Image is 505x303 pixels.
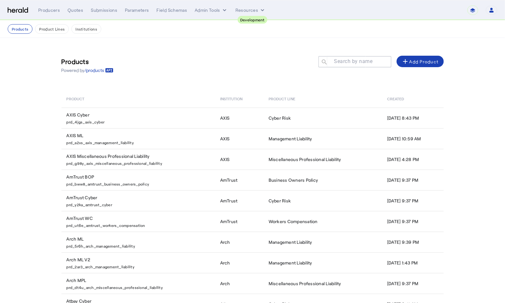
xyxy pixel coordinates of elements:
p: prd_2ar3_arch_management_liability [67,263,213,269]
td: [DATE] 8:43 PM [382,108,444,128]
p: prd_y2ka_amtrust_cyber [67,201,213,207]
td: AmTrust BOP [61,170,215,190]
td: [DATE] 9:37 PM [382,170,444,190]
button: Resources dropdown menu [235,7,266,13]
p: prd_g98y_axis_miscellaneous_professional_liability [67,159,213,166]
div: Submissions [91,7,117,13]
p: prd_dt4u_arch_miscellaneous_professional_liability [67,284,213,290]
td: Cyber Risk [263,190,382,211]
img: Herald Logo [8,7,28,13]
mat-icon: search [318,59,329,67]
td: Arch ML V2 [61,252,215,273]
button: Institutions [71,24,101,34]
td: AXIS [215,108,263,128]
p: prd_bww8_amtrust_business_owners_policy [67,180,213,187]
td: AmTrust Cyber [61,190,215,211]
td: Arch MPL [61,273,215,294]
td: [DATE] 4:28 PM [382,149,444,170]
p: prd_a2xs_axis_management_liability [67,139,213,145]
th: Product Line [263,90,382,108]
h3: Products [61,57,113,66]
button: Products [8,24,32,34]
td: Management Liability [263,232,382,252]
td: AXIS Miscellaneous Professional Liability [61,149,215,170]
a: /products [85,67,113,74]
td: [DATE] 9:37 PM [382,211,444,232]
td: AmTrust [215,190,263,211]
td: [DATE] 9:37 PM [382,273,444,294]
td: Arch [215,232,263,252]
div: Development [238,16,267,24]
td: AmTrust [215,170,263,190]
div: Field Schemas [157,7,187,13]
td: AXIS Cyber [61,108,215,128]
div: Quotes [68,7,83,13]
td: Business Owners Policy [263,170,382,190]
button: internal dropdown menu [195,7,228,13]
p: prd_4jgs_axis_cyber [67,118,213,124]
td: AXIS [215,128,263,149]
td: AmTrust [215,211,263,232]
p: prd_ut6e_amtrust_workers_compensation [67,222,213,228]
td: Arch ML [61,232,215,252]
td: Workers Compensation [263,211,382,232]
th: Institution [215,90,263,108]
button: Product Lines [35,24,69,34]
th: Created [382,90,444,108]
td: AXIS ML [61,128,215,149]
td: AXIS [215,149,263,170]
div: Add Product [402,58,439,65]
th: Product [61,90,215,108]
mat-label: Search by name [334,59,373,65]
td: [DATE] 1:43 PM [382,252,444,273]
td: Arch [215,252,263,273]
p: Powered by [61,67,113,74]
td: AmTrust WC [61,211,215,232]
td: Cyber Risk [263,108,382,128]
td: [DATE] 10:59 AM [382,128,444,149]
td: Miscellaneous Professional Liability [263,149,382,170]
button: Add Product [397,56,444,67]
div: Parameters [125,7,149,13]
td: Arch [215,273,263,294]
td: [DATE] 9:39 PM [382,232,444,252]
td: [DATE] 9:37 PM [382,190,444,211]
p: prd_5r6h_arch_management_liability [67,242,213,249]
mat-icon: add [402,58,409,65]
td: Management Liability [263,128,382,149]
td: Management Liability [263,252,382,273]
div: Producers [38,7,60,13]
td: Miscellaneous Professional Liability [263,273,382,294]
